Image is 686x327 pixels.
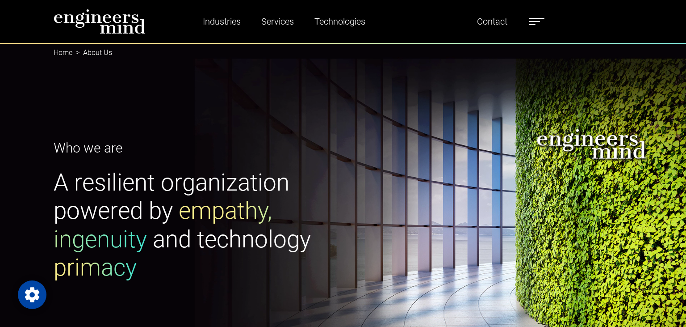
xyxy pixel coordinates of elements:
[54,138,338,158] p: Who we are
[311,11,369,32] a: Technologies
[54,197,272,253] span: empathy, ingenuity
[72,47,112,58] li: About Us
[54,43,632,63] nav: breadcrumb
[54,48,72,57] a: Home
[54,9,146,34] img: logo
[258,11,297,32] a: Services
[54,169,338,282] h1: A resilient organization powered by and technology
[199,11,244,32] a: Industries
[54,254,137,281] span: primacy
[473,11,511,32] a: Contact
